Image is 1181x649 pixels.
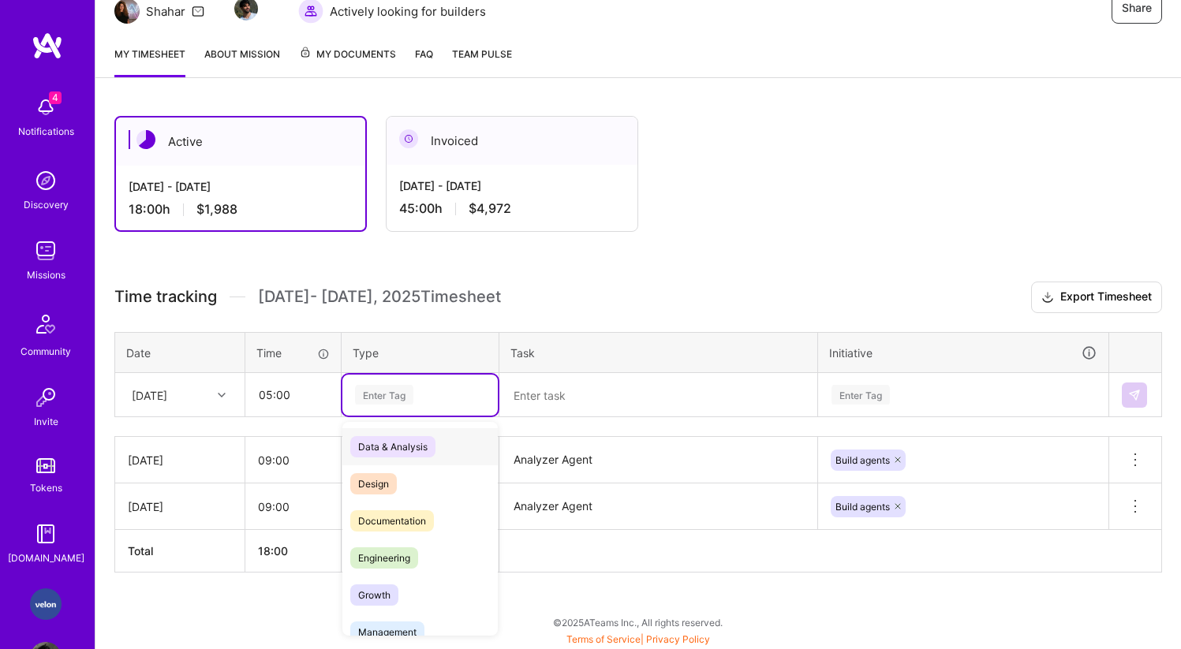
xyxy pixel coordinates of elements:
[245,530,342,573] th: 18:00
[835,501,890,513] span: Build agents
[342,332,499,373] th: Type
[566,633,641,645] a: Terms of Service
[256,345,330,361] div: Time
[116,117,365,166] div: Active
[128,498,232,515] div: [DATE]
[1031,282,1162,313] button: Export Timesheet
[146,3,185,20] div: Shahar
[646,633,710,645] a: Privacy Policy
[30,518,62,550] img: guide book
[30,165,62,196] img: discovery
[36,458,55,473] img: tokens
[832,382,890,407] div: Enter Tag
[350,547,418,569] span: Engineering
[136,130,155,149] img: Active
[299,46,396,63] span: My Documents
[1128,389,1141,401] img: Submit
[30,91,62,123] img: bell
[350,436,435,457] span: Data & Analysis
[829,344,1097,362] div: Initiative
[1041,289,1054,306] i: icon Download
[24,196,69,213] div: Discovery
[399,177,625,194] div: [DATE] - [DATE]
[95,602,1181,642] div: © 2025 ATeams Inc., All rights reserved.
[469,200,511,217] span: $4,972
[387,117,637,165] div: Invoiced
[299,46,396,77] a: My Documents
[355,382,413,407] div: Enter Tag
[501,485,816,528] textarea: Analyzer Agent
[245,439,341,481] input: HH:MM
[350,584,398,606] span: Growth
[26,588,65,620] a: Velon: Team for Autonomous Procurement Platform
[115,332,245,373] th: Date
[835,454,890,466] span: Build agents
[115,530,245,573] th: Total
[129,201,353,218] div: 18:00 h
[350,473,397,494] span: Design
[49,91,62,104] span: 4
[27,305,65,343] img: Community
[34,413,58,430] div: Invite
[30,588,62,620] img: Velon: Team for Autonomous Procurement Platform
[30,479,62,496] div: Tokens
[350,510,434,532] span: Documentation
[196,201,237,218] span: $1,988
[8,550,84,566] div: [DOMAIN_NAME]
[350,621,424,643] span: Management
[27,267,65,283] div: Missions
[399,129,418,148] img: Invoiced
[246,374,340,416] input: HH:MM
[129,178,353,195] div: [DATE] - [DATE]
[128,452,232,468] div: [DATE]
[114,46,185,77] a: My timesheet
[18,123,74,140] div: Notifications
[114,287,217,307] span: Time tracking
[218,391,226,399] i: icon Chevron
[452,46,512,77] a: Team Pulse
[399,200,625,217] div: 45:00 h
[499,332,818,373] th: Task
[415,46,433,77] a: FAQ
[452,48,512,60] span: Team Pulse
[192,5,204,17] i: icon Mail
[204,46,280,77] a: About Mission
[21,343,71,360] div: Community
[258,287,501,307] span: [DATE] - [DATE] , 2025 Timesheet
[501,438,816,482] textarea: Analyzer Agent
[132,386,167,403] div: [DATE]
[30,235,62,267] img: teamwork
[32,32,63,60] img: logo
[30,382,62,413] img: Invite
[566,633,710,645] span: |
[330,3,486,20] span: Actively looking for builders
[245,486,341,528] input: HH:MM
